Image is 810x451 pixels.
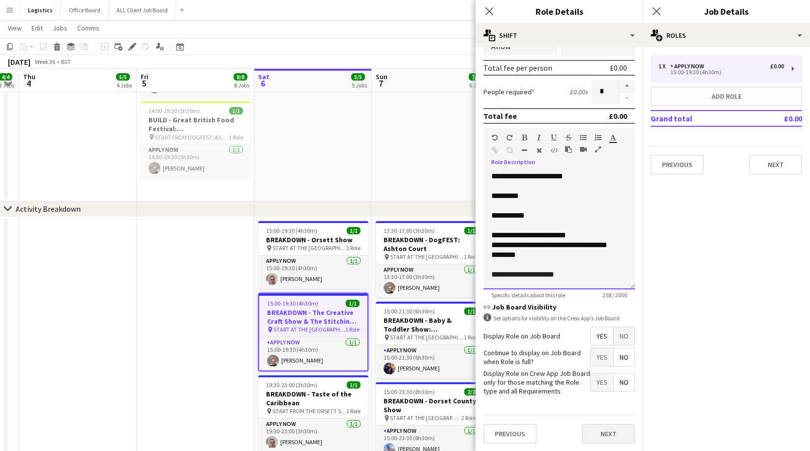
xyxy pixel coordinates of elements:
button: Paste as plain text [565,145,572,153]
label: Continue to display on Job Board when Role is full? [483,348,590,366]
a: Comms [73,22,103,34]
button: Fullscreen [595,145,601,153]
h3: BUILD - Great British Food Festival: [GEOGRAPHIC_DATA] [141,115,251,133]
label: Display Role on Job Board [483,332,560,340]
span: START AT THE [GEOGRAPHIC_DATA] [390,414,461,422]
div: £0.00 x [570,87,588,96]
h3: BREAKDOWN - The Creative Craft Show & The Stitching Show [259,308,367,326]
div: APPLY NOW [670,63,708,70]
div: £0.00 [609,111,627,121]
span: 7 [374,78,388,89]
span: 5/5 [351,73,365,81]
div: Total fee [483,111,517,121]
div: 4 Jobs [117,82,132,89]
button: Horizontal Line [521,146,528,154]
div: Roles [643,24,810,47]
div: 1 x [659,63,670,70]
app-card-role: APPLY NOW1/115:00-21:30 (6h30m)[PERSON_NAME] [376,345,486,378]
div: [DATE] [8,57,30,67]
div: 15:00-19:30 (4h30m)1/1BREAKDOWN - Orsett Show START AT THE [GEOGRAPHIC_DATA]1 RoleAPPLY NOW1/115:... [258,221,368,289]
app-job-card: 15:00-21:30 (6h30m)1/1BREAKDOWN - Baby & Toddler Show: [GEOGRAPHIC_DATA] START AT THE [GEOGRAPHIC... [376,302,486,378]
app-card-role: APPLY NOW1/113:30-17:00 (3h30m)[PERSON_NAME] [376,264,486,298]
button: Increase [619,80,635,92]
span: 1 Role [346,244,360,252]
div: 15:00-19:30 (4h30m) [659,70,784,75]
span: START FROM THE ORSETT SHOW [272,407,346,415]
span: 13:30-17:00 (3h30m) [384,227,435,234]
div: Activity Breakdown [16,204,81,214]
button: Text Color [609,134,616,141]
span: START FROM DOGFEST: ASHTON COURT [155,134,229,141]
span: Fri [141,72,149,81]
button: Underline [550,134,557,141]
span: 1 Role [345,326,360,333]
div: 5 Jobs [352,82,367,89]
button: Redo [506,134,513,141]
button: Clear Formatting [536,146,542,154]
span: START AT THE [GEOGRAPHIC_DATA] [390,253,464,260]
span: View [8,24,22,32]
span: Comms [77,24,99,32]
button: Strikethrough [565,134,572,141]
button: Undo [491,134,498,141]
button: Previous [651,155,704,174]
div: 8 Jobs [234,82,249,89]
span: 15:00-23:30 (8h30m) [384,388,435,395]
span: 19:30-23:00 (3h30m) [266,381,317,389]
app-card-role: APPLY NOW1/114:00-19:30 (5h30m)[PERSON_NAME] [141,144,251,178]
button: Italic [536,134,542,141]
span: 4 [22,78,35,89]
app-job-card: 15:00-19:30 (4h30m)1/1BREAKDOWN - The Creative Craft Show & The Stitching Show START AT THE [GEOG... [258,293,368,371]
span: 1 Role [464,253,478,260]
a: Jobs [49,22,71,34]
button: Unordered List [580,134,587,141]
a: View [4,22,26,34]
span: Yes [591,327,613,345]
button: Add role [651,86,802,106]
span: 15:00-19:30 (4h30m) [267,300,318,307]
span: 1/1 [347,381,360,389]
app-card-role: APPLY NOW1/115:00-19:30 (4h30m)[PERSON_NAME] [259,337,367,370]
span: Jobs [53,24,67,32]
span: 1/1 [229,107,243,114]
span: No [614,327,634,345]
span: Specific details about this role [483,291,573,299]
span: 258 / 2000 [595,291,635,299]
button: Previous [483,424,537,444]
span: 8/8 [234,73,247,81]
button: Next [749,155,802,174]
span: 2/2 [464,388,478,395]
span: 1 Role [346,407,360,415]
app-job-card: 13:30-17:00 (3h30m)1/1BREAKDOWN - DogFEST: Ashton Court START AT THE [GEOGRAPHIC_DATA]1 RoleAPPLY... [376,221,486,298]
span: 1/1 [464,227,478,234]
span: Yes [591,348,613,366]
button: ALL Client Job Board [109,0,176,20]
span: 1/1 [464,308,478,315]
span: Sun [376,72,388,81]
h3: BREAKDOWN - Dorset County Show [376,396,486,414]
button: Bold [521,134,528,141]
label: People required [483,87,535,96]
div: £0.00 [770,63,784,70]
div: BST [61,58,71,65]
span: 15:00-21:30 (6h30m) [384,308,435,315]
h3: Role Details [476,5,643,18]
span: Week 36 [32,58,57,65]
span: No [614,348,634,366]
span: 15:00-19:30 (4h30m) [266,227,317,234]
h3: BREAKDOWN - Baby & Toddler Show: [GEOGRAPHIC_DATA] [376,316,486,334]
button: Logistics [20,0,61,20]
app-card-role: APPLY NOW1/115:00-19:30 (4h30m)[PERSON_NAME] [258,255,368,289]
div: 14:00-19:30 (5h30m)1/1BUILD - Great British Food Festival: [GEOGRAPHIC_DATA] START FROM DOGFEST: ... [141,101,251,178]
span: 14:00-19:30 (5h30m) [149,107,200,114]
span: Sat [258,72,270,81]
h3: BREAKDOWN - Taste of the Caribbean [258,390,368,407]
div: Set options for visibility on the Crew App’s Job Board [483,313,635,323]
button: Next [582,424,635,444]
span: START AT THE [GEOGRAPHIC_DATA] [273,326,345,333]
span: 7/7 [469,73,482,81]
div: £0.00 [610,63,627,73]
button: Insert video [580,145,587,153]
span: Yes [591,373,613,391]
